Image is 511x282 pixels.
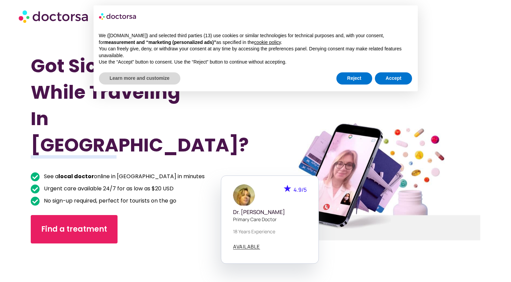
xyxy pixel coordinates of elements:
[375,72,412,85] button: Accept
[99,46,412,59] p: You can freely give, deny, or withdraw your consent at any time by accessing the preferences pane...
[99,32,412,46] p: We ([DOMAIN_NAME]) and selected third parties (13) use cookies or similar technologies for techni...
[99,72,180,85] button: Learn more and customize
[41,224,107,235] span: Find a treatment
[31,53,222,158] h1: Got Sick While Traveling In [GEOGRAPHIC_DATA]?
[99,59,412,66] p: Use the “Accept” button to consent. Use the “Reject” button to continue without accepting.
[336,72,372,85] button: Reject
[58,172,94,180] b: local doctor
[254,40,281,45] a: cookie policy
[233,244,260,250] a: AVAILABLE
[233,209,307,215] h5: Dr. [PERSON_NAME]
[233,216,307,223] p: Primary care doctor
[42,196,176,206] span: No sign-up required, perfect for tourists on the go
[104,40,216,45] strong: measurement and “marketing (personalized ads)”
[42,172,205,181] span: See a online in [GEOGRAPHIC_DATA] in minutes
[293,186,307,193] span: 4.9/5
[233,228,307,235] p: 18 years experience
[42,184,174,193] span: Urgent care available 24/7 for as low as $20 USD
[31,215,118,243] a: Find a treatment
[99,11,137,22] img: logo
